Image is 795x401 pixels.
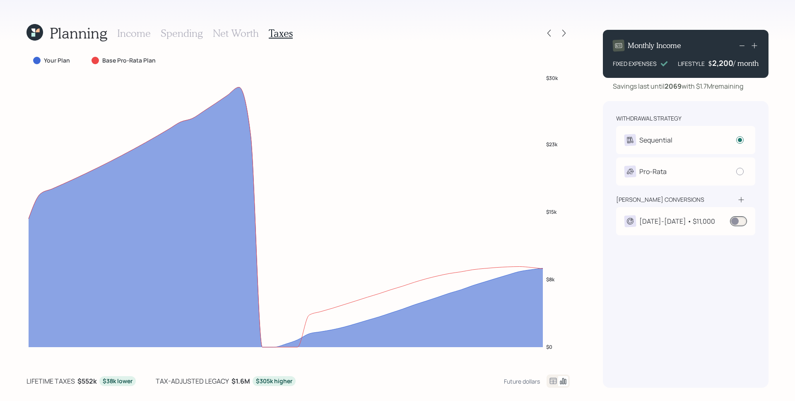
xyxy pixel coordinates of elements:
[117,27,151,39] h3: Income
[504,377,540,385] div: Future dollars
[639,135,672,145] div: Sequential
[231,377,250,386] b: $1.6M
[269,27,293,39] h3: Taxes
[50,24,107,42] h1: Planning
[665,82,682,91] b: 2069
[44,56,70,65] label: Your Plan
[546,276,555,283] tspan: $8k
[616,196,704,204] div: [PERSON_NAME] conversions
[213,27,259,39] h3: Net Worth
[77,377,97,386] b: $552k
[613,81,743,91] div: Savings last until with $1.7M remaining
[102,56,156,65] label: Base Pro-Rata Plan
[546,140,558,147] tspan: $23k
[161,27,203,39] h3: Spending
[639,216,715,226] div: [DATE]-[DATE] • $11,000
[103,377,132,385] div: $38k lower
[156,376,229,386] div: tax-adjusted legacy
[708,59,712,68] h4: $
[712,58,733,68] div: 2,200
[546,208,557,215] tspan: $15k
[733,59,759,68] h4: / month
[678,59,705,68] div: LIFESTYLE
[256,377,292,385] div: $305k higher
[26,376,75,386] div: lifetime taxes
[616,114,682,123] div: withdrawal strategy
[546,74,558,81] tspan: $30k
[628,41,681,50] h4: Monthly Income
[613,59,657,68] div: FIXED EXPENSES
[546,343,552,350] tspan: $0
[639,167,667,176] div: Pro-Rata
